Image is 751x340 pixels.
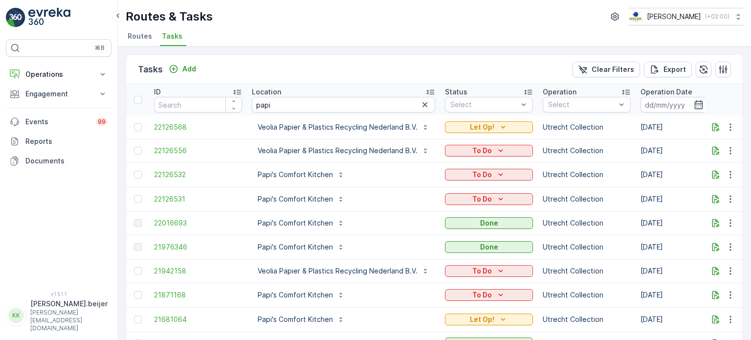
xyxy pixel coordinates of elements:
button: Export [644,62,692,77]
input: Search [252,97,435,113]
a: 21681064 [154,315,242,324]
a: Reports [6,132,111,151]
button: Veolia Papier & Plastics Recycling Nederland B.V. [252,143,435,159]
a: 21942158 [154,266,242,276]
p: Let Op! [470,122,494,132]
a: 22126568 [154,122,242,132]
p: Operations [25,69,92,79]
button: Let Op! [445,121,533,133]
a: 22126532 [154,170,242,180]
p: Clear Filters [592,65,634,74]
button: Operations [6,65,111,84]
p: Utrecht Collection [543,315,631,324]
p: Export [663,65,686,74]
button: Papi's Comfort Kitchen [252,287,351,303]
button: KK[PERSON_NAME].beijer[PERSON_NAME][EMAIL_ADDRESS][DOMAIN_NAME] [6,299,111,332]
div: Toggle Row Selected [134,267,142,275]
p: Add [182,64,196,74]
span: Tasks [162,31,182,41]
button: Clear Filters [572,62,640,77]
p: Utrecht Collection [543,218,631,228]
p: Veolia Papier & Plastics Recycling Nederland B.V. [258,122,418,132]
p: Reports [25,136,108,146]
div: Toggle Row Selected [134,123,142,131]
button: Veolia Papier & Plastics Recycling Nederland B.V. [252,119,435,135]
button: [PERSON_NAME](+02:00) [629,8,743,25]
p: Utrecht Collection [543,146,631,156]
p: To Do [472,290,492,300]
p: ⌘B [95,44,105,52]
button: Papi's Comfort Kitchen [252,239,351,255]
button: Add [165,63,200,75]
p: Papi's Comfort Kitchen [258,218,333,228]
p: Tasks [138,63,163,76]
p: [PERSON_NAME].beijer [30,299,108,309]
input: Search [154,97,242,113]
button: Papi's Comfort Kitchen [252,215,351,231]
button: To Do [445,169,533,181]
button: Engagement [6,84,111,104]
div: Toggle Row Selected [134,195,142,203]
p: Veolia Papier & Plastics Recycling Nederland B.V. [258,266,418,276]
p: Papi's Comfort Kitchen [258,315,333,324]
p: [PERSON_NAME][EMAIL_ADDRESS][DOMAIN_NAME] [30,309,108,332]
p: Select [548,100,616,110]
button: To Do [445,145,533,157]
p: To Do [472,194,492,204]
p: Status [445,87,467,97]
p: Papi's Comfort Kitchen [258,242,333,252]
p: Documents [25,156,108,166]
img: logo [6,8,25,27]
a: Documents [6,151,111,171]
p: Routes & Tasks [126,9,213,24]
button: Done [445,217,533,229]
p: Engagement [25,89,92,99]
p: ID [154,87,161,97]
a: 22016693 [154,218,242,228]
p: Utrecht Collection [543,170,631,180]
span: Routes [128,31,152,41]
p: Papi's Comfort Kitchen [258,170,333,180]
p: To Do [472,266,492,276]
img: basis-logo_rgb2x.png [629,11,643,22]
button: To Do [445,265,533,277]
button: To Do [445,193,533,205]
button: To Do [445,289,533,301]
p: Utrecht Collection [543,266,631,276]
p: To Do [472,170,492,180]
div: Toggle Row Selected [134,316,142,323]
p: Location [252,87,281,97]
div: Toggle Row Selected [134,147,142,155]
p: To Do [472,146,492,156]
button: Veolia Papier & Plastics Recycling Nederland B.V. [252,263,435,279]
img: logo_light-DOdMpM7g.png [28,8,70,27]
button: Papi's Comfort Kitchen [252,312,351,327]
p: [PERSON_NAME] [647,12,701,22]
p: ( +02:00 ) [705,13,729,21]
a: 21976346 [154,242,242,252]
button: Done [445,241,533,253]
div: Toggle Row Selected [134,291,142,299]
p: Done [480,242,498,252]
a: Events99 [6,112,111,132]
div: Toggle Row Selected [134,243,142,251]
p: Utrecht Collection [543,122,631,132]
button: Papi's Comfort Kitchen [252,167,351,182]
div: Toggle Row Selected [134,171,142,179]
a: 22126531 [154,194,242,204]
p: Events [25,117,90,127]
a: 21871168 [154,290,242,300]
a: 22126556 [154,146,242,156]
div: Toggle Row Selected [134,219,142,227]
p: Veolia Papier & Plastics Recycling Nederland B.V. [258,146,418,156]
p: Papi's Comfort Kitchen [258,290,333,300]
input: dd/mm/yyyy [641,97,707,113]
button: Papi's Comfort Kitchen [252,191,351,207]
